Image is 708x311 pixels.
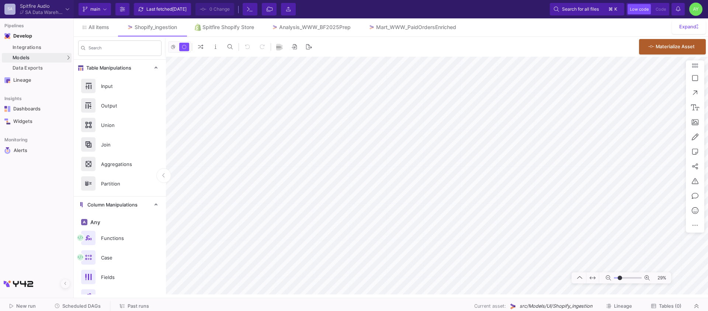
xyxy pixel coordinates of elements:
span: Materialize Asset [656,44,695,49]
button: Output [74,96,166,115]
span: Table Manipulations [83,65,131,71]
a: Navigation iconLineage [2,74,72,86]
div: Join [97,139,147,150]
div: Integrations [13,45,70,50]
span: src/Models/UI/Shopify_ingestion [520,303,592,310]
button: Search for all files⌘k [550,3,624,15]
a: Data Exports [2,63,72,73]
button: Partition [74,174,166,193]
div: Mart_WWW_PaidOrdersEnriched [376,24,456,30]
span: ⌘ [608,5,613,14]
button: Case [74,248,166,267]
div: Lineage [13,77,61,83]
span: Current asset: [474,303,506,310]
button: Input [74,76,166,96]
div: Aggregations [97,159,147,170]
span: Past runs [128,303,149,309]
img: Navigation icon [4,77,10,83]
div: Alerts [14,147,62,154]
button: Union [74,115,166,135]
div: Last fetched [146,4,187,15]
button: Replace [74,287,166,306]
div: Dashboards [13,106,61,112]
span: Scheduled DAGs [62,303,101,309]
img: Tab icon [272,24,278,31]
span: Lineage [614,303,632,309]
button: Aggregations [74,154,166,174]
div: Analysis_WWW_BF2025Prep [279,24,351,30]
div: Spitfire Shopify Store [202,24,254,30]
div: Functions [97,233,147,244]
div: Spitfire Audio [20,4,63,8]
span: Column Manipulations [84,202,138,208]
span: k [614,5,617,14]
div: SA [4,4,15,15]
span: Any [89,219,100,225]
span: Tables (0) [659,303,681,309]
button: ⌘k [606,5,620,14]
div: Replace [97,291,147,302]
span: main [90,4,100,15]
button: main [79,3,111,15]
div: Partition [97,178,147,189]
span: Search for all files [562,4,599,15]
span: All items [88,24,109,30]
div: AY [689,3,702,16]
span: [DATE] [172,6,187,12]
img: Navigation icon [4,119,10,124]
span: Low code [630,7,649,12]
span: New run [16,303,36,309]
mat-expansion-panel-header: Table Manipulations [74,60,166,76]
a: Navigation iconAlerts [2,144,72,157]
img: Tab icon [195,24,201,31]
button: Code [653,4,668,14]
span: Code [656,7,666,12]
button: Fields [74,267,166,287]
input: Search [88,47,159,52]
mat-expansion-panel-header: Column Manipulations [74,197,166,213]
div: Data Exports [13,65,70,71]
div: Shopify_ingestion [135,24,177,30]
a: Integrations [2,43,72,52]
div: Union [97,120,147,131]
img: Tab icon [127,24,133,31]
div: Fields [97,272,147,283]
div: SA Data Warehouse [25,10,63,15]
span: 29% [653,272,669,285]
button: Functions [74,228,166,248]
span: Models [13,55,30,61]
div: Widgets [13,119,61,124]
div: Develop [13,33,24,39]
button: Join [74,135,166,154]
img: Navigation icon [4,106,10,112]
div: Input [97,81,147,92]
img: Tab icon [368,24,375,31]
a: Navigation iconDashboards [2,103,72,115]
div: Output [97,100,147,111]
mat-expansion-panel-header: Navigation iconDevelop [2,30,72,42]
div: Case [97,252,147,263]
img: Navigation icon [4,33,10,39]
button: Low code [628,4,651,14]
img: UI Model [509,303,517,310]
img: Navigation icon [4,147,11,154]
button: AY [687,3,702,16]
a: Navigation iconWidgets [2,116,72,127]
div: Table Manipulations [74,76,166,196]
button: Last fetched[DATE] [134,3,191,15]
button: Materialize Asset [639,39,706,54]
